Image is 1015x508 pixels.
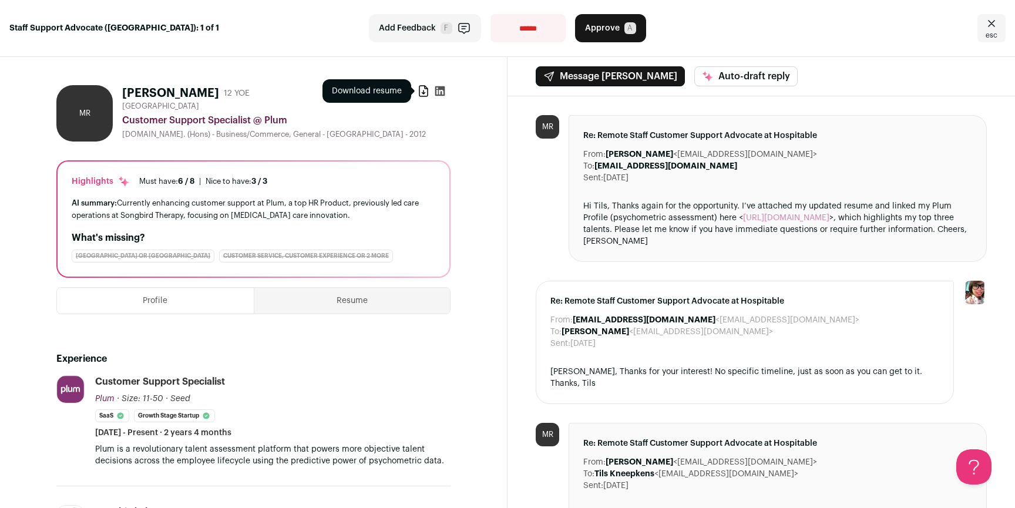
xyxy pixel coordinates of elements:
[134,409,215,422] li: Growth Stage Startup
[977,14,1006,42] a: Close
[122,102,199,111] span: [GEOGRAPHIC_DATA]
[570,338,596,349] dd: [DATE]
[122,85,219,102] h1: [PERSON_NAME]
[583,172,603,184] dt: Sent:
[95,443,451,467] p: Plum is a revolutionary talent assessment platform that powers more objective talent decisions ac...
[95,375,225,388] div: Customer Support Specialist
[219,250,393,263] div: Customer Service, Customer Experience or 2 more
[56,352,451,366] h2: Experience
[594,468,798,480] dd: <[EMAIL_ADDRESS][DOMAIN_NAME]>
[956,449,992,485] iframe: Help Scout Beacon - Open
[603,480,629,492] dd: [DATE]
[122,113,451,127] div: Customer Support Specialist @ Plum
[72,176,130,187] div: Highlights
[550,314,573,326] dt: From:
[56,85,113,142] div: MR
[562,326,773,338] dd: <[EMAIL_ADDRESS][DOMAIN_NAME]>
[72,231,435,245] h2: What's missing?
[963,281,987,304] img: 14759586-medium_jpg
[606,149,817,160] dd: <[EMAIL_ADDRESS][DOMAIN_NAME]>
[536,423,559,446] div: MR
[550,326,562,338] dt: To:
[603,172,629,184] dd: [DATE]
[72,250,214,263] div: [GEOGRAPHIC_DATA] or [GEOGRAPHIC_DATA]
[624,22,636,34] span: A
[170,395,190,403] span: Seed
[583,160,594,172] dt: To:
[550,295,939,307] span: Re: Remote Staff Customer Support Advocate at Hospitable
[224,88,250,99] div: 12 YOE
[72,199,117,207] span: AI summary:
[536,115,559,139] div: MR
[57,376,84,403] img: f7dec6534d507df08a83b27d1b1d499e83f3f3faf41d0ae99d19edf6ae5bb2b7.png
[536,66,685,86] button: Message [PERSON_NAME]
[606,458,673,466] b: [PERSON_NAME]
[178,177,194,185] span: 6 / 8
[606,456,817,468] dd: <[EMAIL_ADDRESS][DOMAIN_NAME]>
[95,395,115,403] span: Plum
[322,79,411,103] div: Download resume
[369,14,481,42] button: Add Feedback F
[441,22,452,34] span: F
[583,456,606,468] dt: From:
[594,470,654,478] b: Tils Kneepkens
[573,316,715,324] b: [EMAIL_ADDRESS][DOMAIN_NAME]
[254,288,451,314] button: Resume
[139,177,194,186] div: Must have:
[743,214,829,222] a: [URL][DOMAIN_NAME]
[9,22,219,34] strong: Staff Support Advocate ([GEOGRAPHIC_DATA]): 1 of 1
[583,468,594,480] dt: To:
[379,22,436,34] span: Add Feedback
[72,197,435,221] div: Currently enhancing customer support at Plum, a top HR Product, previously led care operations at...
[594,162,737,170] b: [EMAIL_ADDRESS][DOMAIN_NAME]
[606,150,673,159] b: [PERSON_NAME]
[583,149,606,160] dt: From:
[550,366,939,389] div: [PERSON_NAME], Thanks for your interest! No specific timeline, just as soon as you can get to it....
[117,395,163,403] span: · Size: 11-50
[694,66,798,86] button: Auto-draft reply
[251,177,267,185] span: 3 / 3
[583,130,972,142] span: Re: Remote Staff Customer Support Advocate at Hospitable
[95,427,231,439] span: [DATE] - Present · 2 years 4 months
[583,480,603,492] dt: Sent:
[122,130,451,139] div: [DOMAIN_NAME]. (Hons) - Business/Commerce, General - [GEOGRAPHIC_DATA] - 2012
[573,314,859,326] dd: <[EMAIL_ADDRESS][DOMAIN_NAME]>
[550,338,570,349] dt: Sent:
[585,22,620,34] span: Approve
[562,328,629,336] b: [PERSON_NAME]
[206,177,267,186] div: Nice to have:
[986,31,997,40] span: esc
[139,177,267,186] ul: |
[95,409,129,422] li: SaaS
[575,14,646,42] button: Approve A
[166,393,168,405] span: ·
[583,438,972,449] span: Re: Remote Staff Customer Support Advocate at Hospitable
[583,200,972,247] div: Hi Tils, Thanks again for the opportunity. I’ve attached my updated resume and linked my Plum Pro...
[57,288,254,314] button: Profile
